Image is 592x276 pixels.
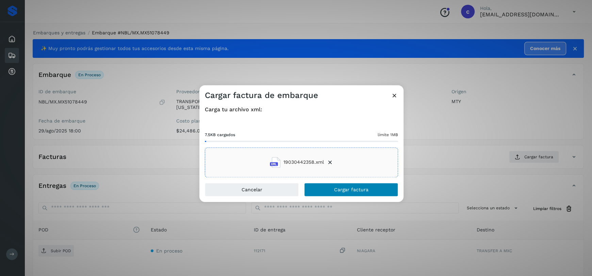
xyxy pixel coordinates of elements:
h3: Cargar factura de embarque [205,91,318,100]
span: límite 1MB [378,132,398,138]
h4: Carga tu archivo xml: [205,106,398,113]
button: Cargar factura [304,183,398,196]
span: Cancelar [242,187,262,192]
span: Cargar factura [334,187,368,192]
span: 7.5KB cargados [205,132,235,138]
button: Cancelar [205,183,299,196]
span: 19030442358.xml [283,159,324,166]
